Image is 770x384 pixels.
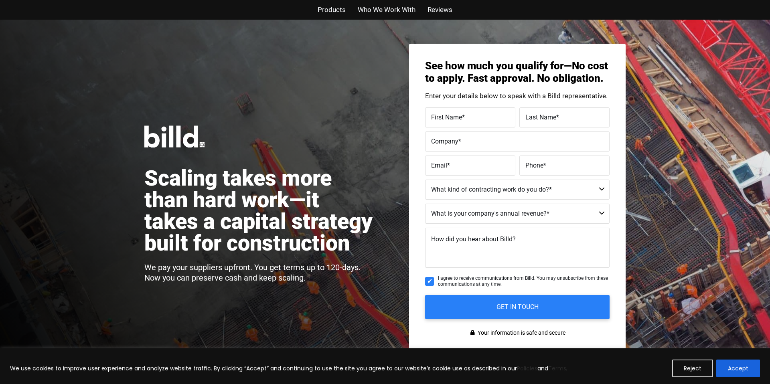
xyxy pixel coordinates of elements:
[431,235,516,243] span: How did you hear about Billd?
[425,295,610,319] input: GET IN TOUCH
[517,364,537,372] a: Policies
[425,277,434,286] input: I agree to receive communications from Billd. You may unsubscribe from these communications at an...
[358,4,415,16] a: Who We Work With
[525,162,543,169] span: Phone
[476,327,565,339] span: Your information is safe and secure
[425,93,610,99] p: Enter your details below to speak with a Billd representative.
[525,113,556,121] span: Last Name
[144,262,377,283] p: We pay your suppliers upfront. You get terms up to 120-days. Now you can preserve cash and keep s...
[431,137,458,145] span: Company
[431,162,447,169] span: Email
[672,360,713,377] button: Reject
[548,364,566,372] a: Terms
[425,60,610,85] h3: See how much you qualify for—No cost to apply. Fast approval. No obligation.
[431,113,462,121] span: First Name
[144,168,377,254] h1: Scaling takes more than hard work—it takes a capital strategy built for construction
[716,360,760,377] button: Accept
[438,275,610,287] span: I agree to receive communications from Billd. You may unsubscribe from these communications at an...
[318,4,346,16] a: Products
[428,4,452,16] a: Reviews
[10,364,567,373] p: We use cookies to improve user experience and analyze website traffic. By clicking “Accept” and c...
